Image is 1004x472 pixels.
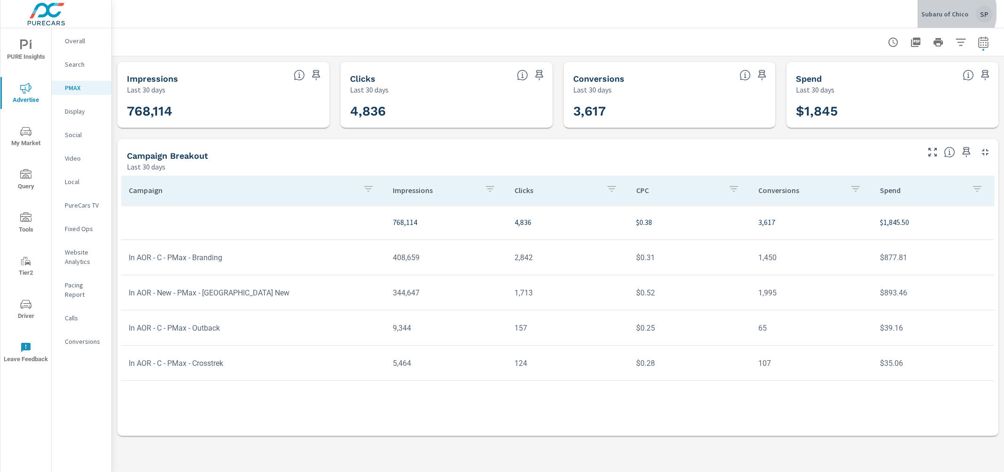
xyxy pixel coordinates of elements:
[959,145,974,160] span: Save this to your personalized report
[65,177,104,186] p: Local
[129,186,355,195] p: Campaign
[127,74,178,84] h5: Impressions
[65,224,104,233] p: Fixed Ops
[127,151,208,161] h5: Campaign Breakout
[3,39,48,62] span: PURE Insights
[121,281,385,305] td: In AOR - New - PMax - [GEOGRAPHIC_DATA] New
[52,222,111,236] div: Fixed Ops
[880,186,964,195] p: Spend
[350,84,389,95] p: Last 30 days
[65,248,104,266] p: Website Analytics
[52,245,111,269] div: Website Analytics
[507,246,629,270] td: 2,842
[758,186,842,195] p: Conversions
[963,70,974,81] span: The amount of money spent on advertising during the period.
[3,255,48,279] span: Tier2
[751,351,872,375] td: 107
[65,130,104,139] p: Social
[978,68,993,83] span: Save this to your personalized report
[532,68,547,83] span: Save this to your personalized report
[925,145,940,160] button: Make Fullscreen
[507,281,629,305] td: 1,713
[65,154,104,163] p: Video
[127,103,320,119] h3: 768,114
[573,103,766,119] h3: 3,617
[3,212,48,235] span: Tools
[629,351,750,375] td: $0.28
[121,316,385,340] td: In AOR - C - PMax - Outback
[52,311,111,325] div: Calls
[350,74,375,84] h5: Clicks
[52,57,111,71] div: Search
[636,217,743,228] p: $0.38
[573,74,624,84] h5: Conversions
[629,281,750,305] td: $0.52
[3,169,48,192] span: Query
[385,246,507,270] td: 408,659
[65,201,104,210] p: PureCars TV
[514,217,621,228] p: 4,836
[872,351,994,375] td: $35.06
[517,70,528,81] span: The number of times an ad was clicked by a consumer.
[951,33,970,52] button: Apply Filters
[65,107,104,116] p: Display
[796,74,822,84] h5: Spend
[52,81,111,95] div: PMAX
[880,217,987,228] p: $1,845.50
[921,10,968,18] p: Subaru of Chico
[65,280,104,299] p: Pacing Report
[52,104,111,118] div: Display
[127,161,165,172] p: Last 30 days
[309,68,324,83] span: Save this to your personalized report
[976,6,993,23] div: SP
[0,28,51,374] div: nav menu
[974,33,993,52] button: Select Date Range
[52,278,111,302] div: Pacing Report
[52,128,111,142] div: Social
[52,198,111,212] div: PureCars TV
[755,68,770,83] span: Save this to your personalized report
[350,103,543,119] h3: 4,836
[796,103,989,119] h3: $1,845
[629,246,750,270] td: $0.31
[294,70,305,81] span: The number of times an ad was shown on your behalf.
[929,33,948,52] button: Print Report
[872,246,994,270] td: $877.81
[3,83,48,106] span: Advertise
[514,186,599,195] p: Clicks
[65,60,104,69] p: Search
[739,70,751,81] span: Total Conversions include Actions, Leads and Unmapped.
[507,351,629,375] td: 124
[65,36,104,46] p: Overall
[385,281,507,305] td: 344,647
[127,84,165,95] p: Last 30 days
[751,246,872,270] td: 1,450
[573,84,612,95] p: Last 30 days
[65,83,104,93] p: PMAX
[3,342,48,365] span: Leave Feedback
[65,313,104,323] p: Calls
[385,351,507,375] td: 5,464
[3,299,48,322] span: Driver
[52,334,111,348] div: Conversions
[65,337,104,346] p: Conversions
[978,145,993,160] button: Minimize Widget
[872,316,994,340] td: $39.16
[629,316,750,340] td: $0.25
[636,186,720,195] p: CPC
[393,186,477,195] p: Impressions
[52,151,111,165] div: Video
[507,316,629,340] td: 157
[52,175,111,189] div: Local
[121,246,385,270] td: In AOR - C - PMax - Branding
[751,316,872,340] td: 65
[751,281,872,305] td: 1,995
[385,316,507,340] td: 9,344
[796,84,834,95] p: Last 30 days
[52,34,111,48] div: Overall
[758,217,865,228] p: 3,617
[872,281,994,305] td: $893.46
[906,33,925,52] button: "Export Report to PDF"
[121,351,385,375] td: In AOR - C - PMax - Crosstrek
[393,217,499,228] p: 768,114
